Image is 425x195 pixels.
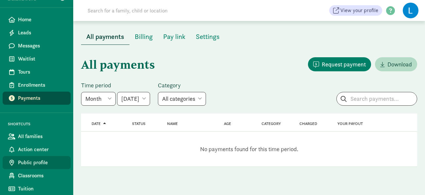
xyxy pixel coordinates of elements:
[18,29,65,37] span: Leads
[158,81,206,89] label: Category
[167,121,178,126] a: Name
[18,68,65,76] span: Tours
[92,121,106,126] a: Date
[224,121,231,126] a: Age
[129,33,158,41] a: Billing
[3,156,71,169] a: Public profile
[3,65,71,79] a: Tours
[191,33,225,41] a: Settings
[3,79,71,92] a: Enrollments
[3,13,71,26] a: Home
[81,81,150,89] label: Time period
[340,7,378,14] span: View your profile
[18,185,65,193] span: Tuition
[322,60,366,69] span: Request payment
[129,29,158,44] button: Billing
[18,55,65,63] span: Waitlist
[191,29,225,44] button: Settings
[299,121,317,126] a: Charged
[81,33,129,41] a: All payments
[81,53,248,76] h1: All payments
[81,132,417,167] div: No payments found for this time period.
[135,31,153,42] span: Billing
[329,5,382,16] a: View your profile
[375,57,417,71] a: Download
[18,133,65,140] span: All families
[3,169,71,182] a: Classrooms
[86,31,124,42] span: All payments
[337,121,363,126] a: Your payout
[3,92,71,105] a: Payments
[3,130,71,143] a: All families
[3,143,71,156] a: Action center
[392,164,425,195] iframe: Chat Widget
[262,121,281,126] a: Category
[84,4,267,17] input: Search for a family, child or location
[18,159,65,167] span: Public profile
[387,60,412,69] span: Download
[132,121,145,126] a: Status
[3,52,71,65] a: Waitlist
[3,26,71,39] a: Leads
[92,121,101,126] span: Date
[18,146,65,153] span: Action center
[308,57,371,71] button: Request payment
[196,31,220,42] span: Settings
[18,16,65,24] span: Home
[163,31,185,42] span: Pay link
[81,29,129,45] button: All payments
[337,92,417,105] input: Search payments...
[18,42,65,50] span: Messages
[158,33,191,41] a: Pay link
[158,29,191,44] button: Pay link
[18,172,65,180] span: Classrooms
[18,81,65,89] span: Enrollments
[3,39,71,52] a: Messages
[18,94,65,102] span: Payments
